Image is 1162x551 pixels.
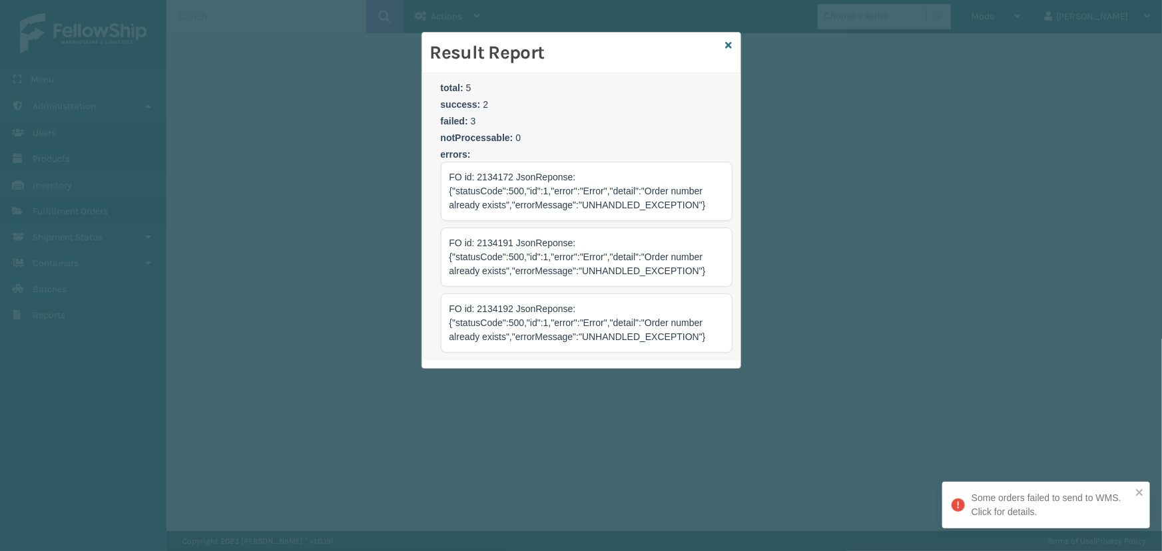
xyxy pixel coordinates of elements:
span: FO id: 2134192 JsonReponse: {"statusCode":500,"id":1,"error":"Error","detail":"Order number alrea... [449,303,706,342]
span: 0 [515,132,521,143]
h2: Result Report [430,41,721,65]
strong: errors : [441,149,471,160]
strong: total : [441,83,463,93]
span: FO id: 2134191 JsonReponse: {"statusCode":500,"id":1,"error":"Error","detail":"Order number alrea... [449,238,706,276]
strong: failed : [441,116,468,126]
span: 5 [466,83,471,93]
strong: notProcessable : [441,132,513,143]
span: 2 [483,99,488,110]
span: 3 [471,116,476,126]
span: FO id: 2134172 JsonReponse: {"statusCode":500,"id":1,"error":"Error","detail":"Order number alrea... [449,172,706,210]
button: close [1135,487,1145,500]
div: Some orders failed to send to WMS. Click for details. [972,491,1131,519]
strong: success : [441,99,481,110]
